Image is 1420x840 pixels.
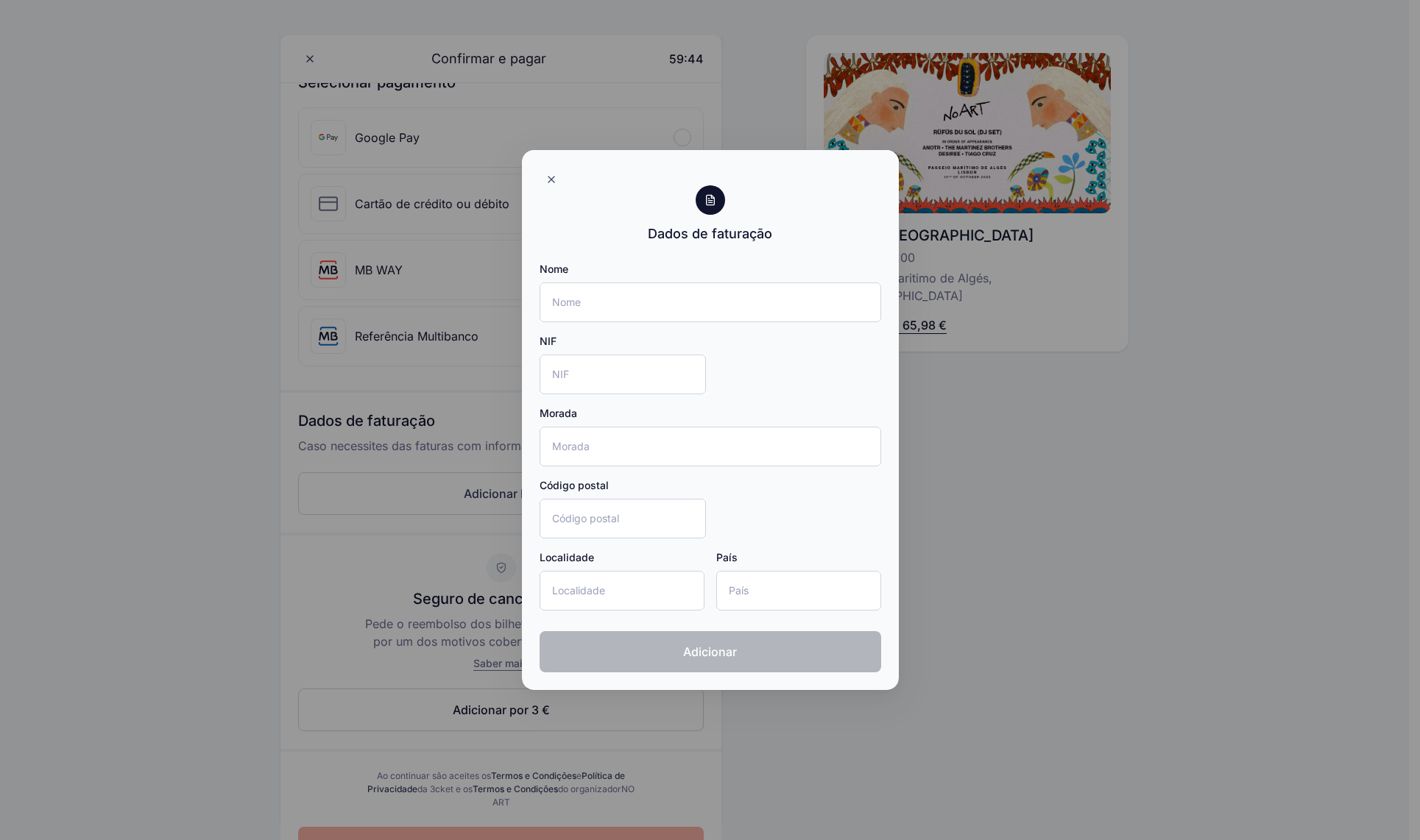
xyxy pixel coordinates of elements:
label: Nome [540,262,568,277]
input: NIF [540,355,706,394]
span: Adicionar [683,643,737,661]
label: NIF [540,334,557,349]
label: Localidade [540,550,594,565]
label: Morada [540,406,577,421]
input: Morada [540,427,881,466]
button: Adicionar [540,631,881,672]
label: Código postal [540,478,609,493]
input: Localidade [540,571,704,611]
label: País [716,550,738,565]
input: País [716,571,881,611]
div: Dados de faturação [648,224,772,244]
input: Nome [540,282,881,322]
input: Código postal [540,499,706,538]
